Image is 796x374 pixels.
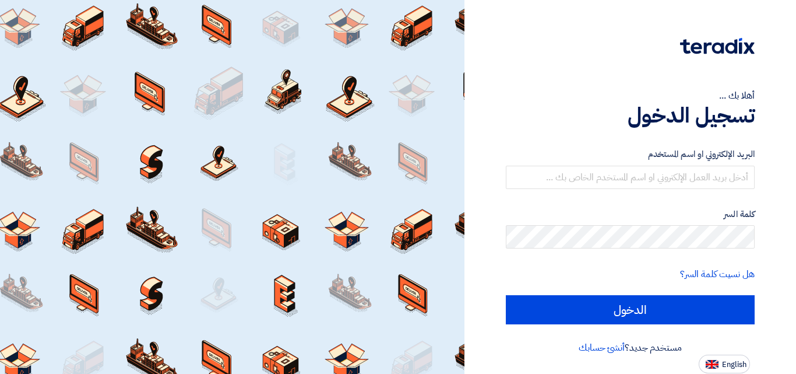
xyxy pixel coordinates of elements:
label: كلمة السر [506,208,755,221]
input: الدخول [506,295,755,324]
img: en-US.png [706,360,718,369]
button: English [699,355,750,373]
span: English [722,361,746,369]
a: هل نسيت كلمة السر؟ [680,267,755,281]
img: Teradix logo [680,38,755,54]
a: أنشئ حسابك [579,341,625,355]
input: أدخل بريد العمل الإلكتروني او اسم المستخدم الخاص بك ... [506,166,755,189]
h1: تسجيل الدخول [506,103,755,128]
label: البريد الإلكتروني او اسم المستخدم [506,148,755,161]
div: مستخدم جديد؟ [506,341,755,355]
div: أهلا بك ... [506,89,755,103]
